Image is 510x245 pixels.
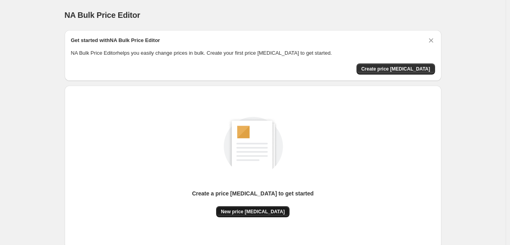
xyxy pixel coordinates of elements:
[65,11,140,19] span: NA Bulk Price Editor
[221,209,285,215] span: New price [MEDICAL_DATA]
[427,36,435,44] button: Dismiss card
[192,189,314,197] p: Create a price [MEDICAL_DATA] to get started
[216,206,290,217] button: New price [MEDICAL_DATA]
[71,36,160,44] h2: Get started with NA Bulk Price Editor
[361,66,430,72] span: Create price [MEDICAL_DATA]
[71,49,435,57] p: NA Bulk Price Editor helps you easily change prices in bulk. Create your first price [MEDICAL_DAT...
[357,63,435,75] button: Create price change job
